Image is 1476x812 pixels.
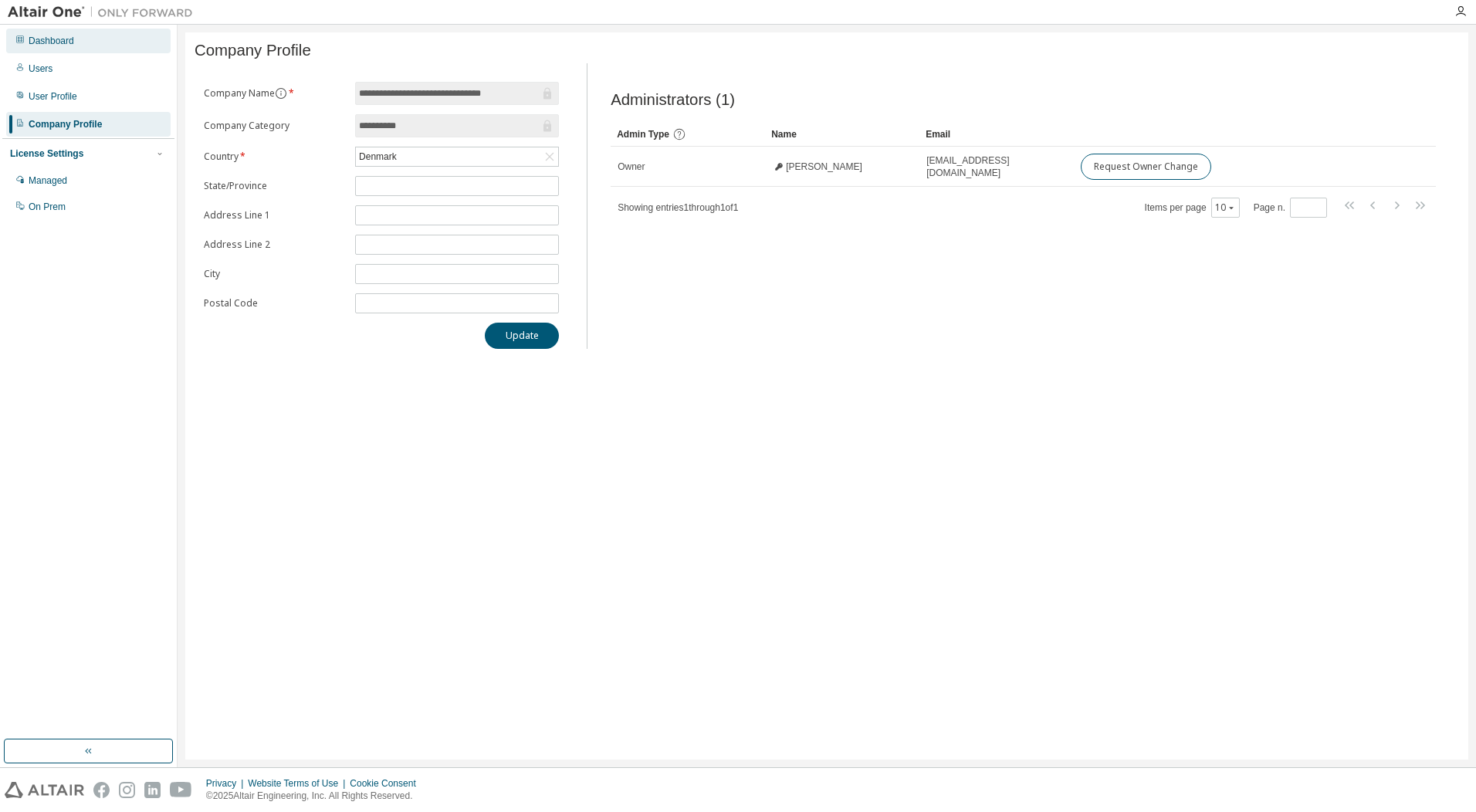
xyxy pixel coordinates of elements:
[206,777,248,790] div: Privacy
[144,782,161,798] img: linkedin.svg
[356,147,558,166] div: Denmark
[204,87,346,100] label: Company Name
[618,202,738,213] span: Showing entries 1 through 1 of 1
[618,161,645,173] span: Owner
[5,782,84,798] img: altair_logo.svg
[1145,198,1240,218] span: Items per page
[170,782,192,798] img: youtube.svg
[93,782,110,798] img: facebook.svg
[1254,198,1327,218] span: Page n.
[357,148,399,165] div: Denmark
[29,174,67,187] div: Managed
[204,120,346,132] label: Company Category
[29,90,77,103] div: User Profile
[29,63,52,75] div: Users
[195,42,311,59] span: Company Profile
[204,180,346,192] label: State/Province
[29,118,102,130] div: Company Profile
[204,297,346,310] label: Postal Code
[926,154,1067,179] span: [EMAIL_ADDRESS][DOMAIN_NAME]
[204,209,346,222] label: Address Line 1
[119,782,135,798] img: instagram.svg
[1081,154,1211,180] button: Request Owner Change
[617,129,669,140] span: Admin Type
[8,5,201,20] img: Altair One
[248,777,350,790] div: Website Terms of Use
[786,161,862,173] span: [PERSON_NAME]
[926,122,1068,147] div: Email
[350,777,425,790] div: Cookie Consent
[275,87,287,100] button: information
[1215,201,1236,214] button: 10
[204,151,346,163] label: Country
[206,790,425,803] p: © 2025 Altair Engineering, Inc. All Rights Reserved.
[771,122,913,147] div: Name
[10,147,83,160] div: License Settings
[485,323,559,349] button: Update
[204,268,346,280] label: City
[204,239,346,251] label: Address Line 2
[611,91,735,109] span: Administrators (1)
[29,35,74,47] div: Dashboard
[29,201,66,213] div: On Prem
